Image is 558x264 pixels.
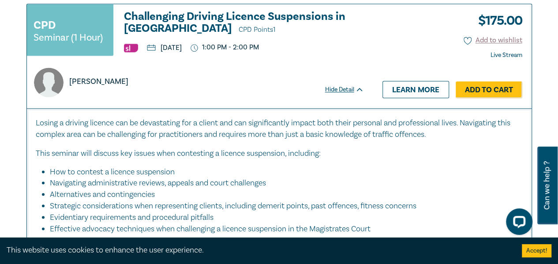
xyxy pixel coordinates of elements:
p: Losing a driving licence can be devastating for a client and can significantly impact both their ... [36,117,523,140]
h3: CPD [34,17,56,33]
button: Accept cookies [522,244,551,257]
li: How to contest a licence suspension [50,166,514,177]
li: Effective advocacy techniques when challenging a licence suspension in the Magistrates Court [50,223,523,234]
li: Evidentiary requirements and procedural pitfalls [50,211,514,223]
img: A8UdDugLQf5CAAAAJXRFWHRkYXRlOmNyZWF0ZQAyMDIxLTA5LTMwVDA5OjEwOjA0KzAwOjAwJDk1UAAAACV0RVh0ZGF0ZTptb... [34,68,64,97]
a: Add to Cart [456,81,522,98]
span: CPD Points 1 [239,25,276,34]
h3: $ 175.00 [472,11,522,31]
li: Strategic considerations when representing clients, including demerit points, past offences, fitn... [50,200,514,211]
li: Navigating administrative reviews, appeals and court challenges [50,177,514,189]
iframe: LiveChat chat widget [499,205,536,242]
strong: Live Stream [491,51,522,59]
span: Can we help ? [543,152,551,219]
div: Hide Detail [325,85,374,94]
p: 1:00 PM - 2:00 PM [191,43,259,52]
p: [DATE] [147,44,182,51]
li: Alternatives and contingencies [50,189,514,200]
img: Substantive Law [124,44,138,52]
small: Seminar (1 Hour) [34,33,103,42]
button: Add to wishlist [464,35,522,45]
a: Learn more [382,81,449,98]
h3: Challenging Driving Licence Suspensions in [GEOGRAPHIC_DATA] [124,11,364,36]
div: This website uses cookies to enhance the user experience. [7,245,509,256]
p: This seminar will discuss key issues when contesting a licence suspension, including: [36,147,523,159]
a: Challenging Driving Licence Suspensions in [GEOGRAPHIC_DATA] CPD Points1 [124,11,364,36]
p: [PERSON_NAME] [69,76,128,87]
